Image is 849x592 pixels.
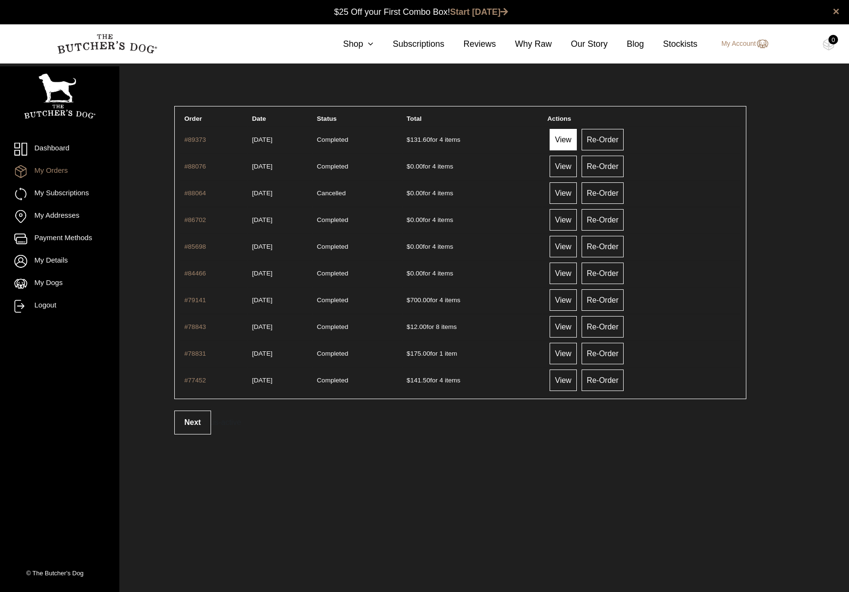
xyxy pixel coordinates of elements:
span: Order [184,115,202,122]
a: Shop [324,38,373,51]
time: [DATE] [252,243,273,250]
time: [DATE] [252,350,273,357]
td: Completed [313,207,402,233]
td: Completed [313,367,402,393]
span: 175.00 [407,350,430,357]
a: Re-Order [582,182,624,204]
a: View [550,129,576,150]
time: [DATE] [252,163,273,170]
span: $ [407,377,411,384]
a: Subscriptions [373,38,444,51]
span: 131.60 [407,136,430,143]
td: for 4 items [403,233,543,259]
time: [DATE] [252,377,273,384]
td: Completed [313,233,402,259]
a: #85698 [184,243,206,250]
td: Completed [313,127,402,152]
span: Total [407,115,422,122]
span: $ [407,350,411,357]
a: View [550,289,576,311]
td: Completed [313,314,402,339]
span: 0.00 [407,243,423,250]
td: Completed [313,153,402,179]
div: 0 [828,35,838,44]
span: 141.50 [407,377,430,384]
span: 0.00 [407,270,423,277]
a: View [550,236,576,257]
a: Re-Order [582,129,624,150]
img: TBD_Cart-Empty.png [823,38,835,51]
a: My Dogs [14,277,105,290]
a: Re-Order [582,343,624,364]
span: 700.00 [407,296,430,304]
a: #86702 [184,216,206,223]
a: Re-Order [582,370,624,391]
a: My Account [712,38,768,50]
td: for 1 item [403,340,543,366]
time: [DATE] [252,190,273,197]
span: Status [317,115,337,122]
a: #78831 [184,350,206,357]
a: Dashboard [14,143,105,156]
td: for 4 items [403,180,543,206]
span: Date [252,115,266,122]
time: [DATE] [252,216,273,223]
td: for 4 items [403,153,543,179]
a: Logout [14,300,105,313]
td: for 4 items [403,287,543,313]
time: [DATE] [252,270,273,277]
span: $ [407,190,411,197]
a: My Details [14,255,105,268]
a: Start [DATE] [450,7,509,17]
a: #89373 [184,136,206,143]
a: #79141 [184,296,206,304]
span: $ [407,270,411,277]
a: View [550,263,576,284]
a: Reviews [444,38,496,51]
time: [DATE] [252,136,273,143]
a: View [550,370,576,391]
a: Why Raw [496,38,552,51]
a: Stockists [644,38,698,51]
td: for 4 items [403,260,543,286]
a: #88064 [184,190,206,197]
span: 0.00 [407,190,423,197]
span: $ [407,136,411,143]
a: Blog [608,38,644,51]
td: Cancelled [313,180,402,206]
span: $ [407,296,411,304]
td: for 8 items [403,314,543,339]
span: $ [407,243,411,250]
a: View [550,156,576,177]
a: close [833,6,839,17]
a: Re-Order [582,289,624,311]
img: TBD_Portrait_Logo_White.png [24,74,96,119]
a: My Addresses [14,210,105,223]
span: 0.00 [407,216,423,223]
a: My Subscriptions [14,188,105,201]
a: #84466 [184,270,206,277]
td: for 4 items [403,127,543,152]
a: View [550,343,576,364]
span: $ [407,323,411,330]
a: #77452 [184,377,206,384]
time: [DATE] [252,296,273,304]
a: Re-Order [582,316,624,338]
td: Completed [313,340,402,366]
td: for 4 items [403,207,543,233]
span: 0.00 [407,163,423,170]
time: [DATE] [252,323,273,330]
a: #88076 [184,163,206,170]
a: Our Story [552,38,608,51]
a: Re-Order [582,263,624,284]
a: Re-Order [582,209,624,231]
td: Completed [313,260,402,286]
a: #78843 [184,323,206,330]
a: Next [174,411,211,434]
span: $ [407,163,411,170]
a: View [550,209,576,231]
span: 12.00 [407,323,427,330]
span: Actions [547,115,571,122]
span: $ [407,216,411,223]
td: Completed [313,287,402,313]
